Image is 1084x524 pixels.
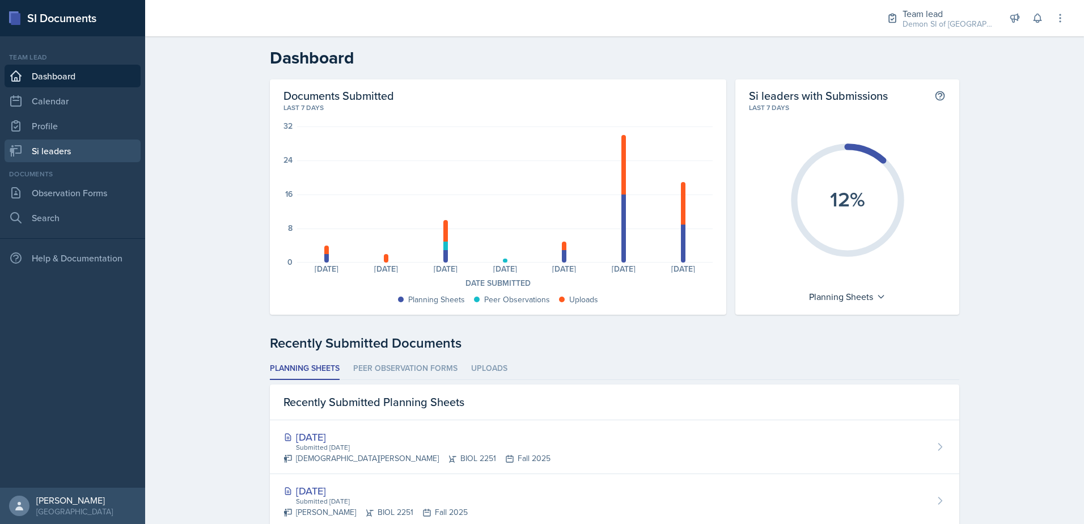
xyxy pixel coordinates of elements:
[283,506,468,518] div: [PERSON_NAME] BIOL 2251 Fall 2025
[283,277,713,289] div: Date Submitted
[5,181,141,204] a: Observation Forms
[749,103,946,113] div: Last 7 days
[903,7,993,20] div: Team lead
[5,90,141,112] a: Calendar
[270,384,959,420] div: Recently Submitted Planning Sheets
[5,169,141,179] div: Documents
[283,483,468,498] div: [DATE]
[357,265,416,273] div: [DATE]
[416,265,476,273] div: [DATE]
[535,265,594,273] div: [DATE]
[5,206,141,229] a: Search
[270,420,959,474] a: [DATE] Submitted [DATE] [DEMOGRAPHIC_DATA][PERSON_NAME]BIOL 2251Fall 2025
[36,495,113,506] div: [PERSON_NAME]
[270,333,959,353] div: Recently Submitted Documents
[295,442,551,453] div: Submitted [DATE]
[283,453,551,464] div: [DEMOGRAPHIC_DATA][PERSON_NAME] BIOL 2251 Fall 2025
[484,294,550,306] div: Peer Observations
[749,88,888,103] h2: Si leaders with Submissions
[285,190,293,198] div: 16
[270,48,959,68] h2: Dashboard
[283,156,293,164] div: 24
[475,265,535,273] div: [DATE]
[803,288,891,306] div: Planning Sheets
[287,258,293,266] div: 0
[5,65,141,87] a: Dashboard
[5,115,141,137] a: Profile
[36,506,113,517] div: [GEOGRAPHIC_DATA]
[288,224,293,232] div: 8
[830,184,865,214] text: 12%
[594,265,654,273] div: [DATE]
[283,103,713,113] div: Last 7 days
[283,429,551,445] div: [DATE]
[295,496,468,506] div: Submitted [DATE]
[5,140,141,162] a: Si leaders
[5,247,141,269] div: Help & Documentation
[408,294,465,306] div: Planning Sheets
[283,122,293,130] div: 32
[5,52,141,62] div: Team lead
[270,358,340,380] li: Planning Sheets
[283,88,713,103] h2: Documents Submitted
[654,265,713,273] div: [DATE]
[903,18,993,30] div: Demon SI of [GEOGRAPHIC_DATA] / Fall 2025
[471,358,507,380] li: Uploads
[353,358,458,380] li: Peer Observation Forms
[569,294,598,306] div: Uploads
[297,265,357,273] div: [DATE]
